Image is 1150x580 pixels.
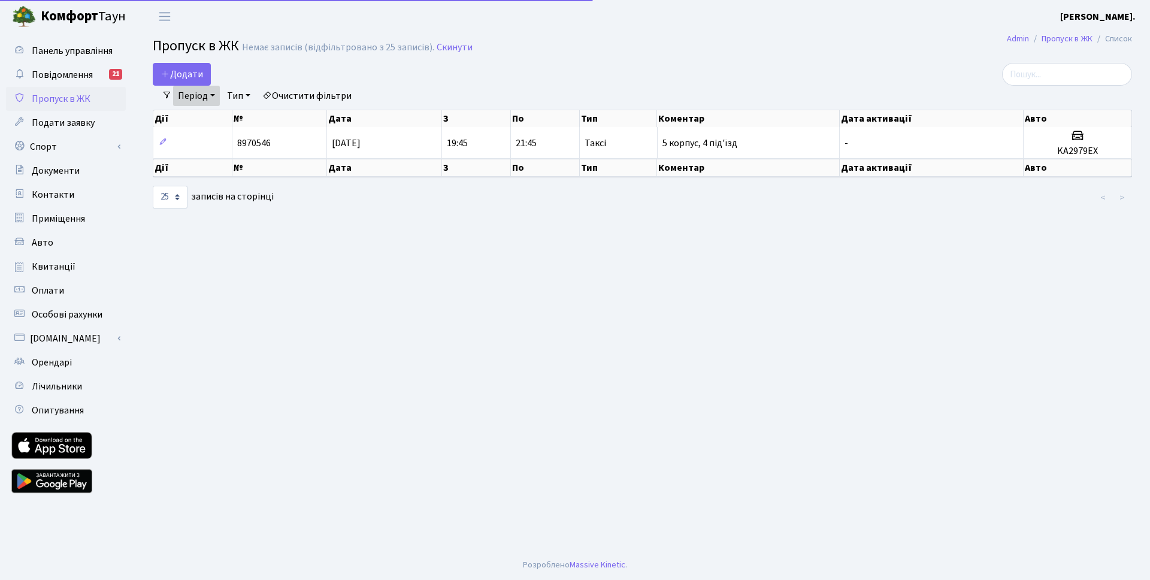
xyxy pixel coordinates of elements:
b: Комфорт [41,7,98,26]
span: - [845,137,848,150]
a: Контакти [6,183,126,207]
th: Дата активації [840,110,1024,127]
a: [DOMAIN_NAME] [6,327,126,351]
a: Оплати [6,279,126,303]
th: Дата [327,159,442,177]
th: Дії [153,110,232,127]
input: Пошук... [1002,63,1132,86]
a: Massive Kinetic [570,558,625,571]
span: Додати [161,68,203,81]
span: Особові рахунки [32,308,102,321]
span: Приміщення [32,212,85,225]
th: Авто [1024,110,1132,127]
a: Пропуск в ЖК [6,87,126,111]
nav: breadcrumb [989,26,1150,52]
th: З [442,159,511,177]
span: [DATE] [332,137,361,150]
a: Приміщення [6,207,126,231]
a: Особові рахунки [6,303,126,327]
th: Тип [580,159,658,177]
span: Авто [32,236,53,249]
a: Документи [6,159,126,183]
a: Скинути [437,42,473,53]
th: № [232,159,327,177]
th: З [442,110,511,127]
div: 21 [109,69,122,80]
span: Орендарі [32,356,72,369]
img: logo.png [12,5,36,29]
th: Дії [153,159,232,177]
span: Панель управління [32,44,113,58]
span: Квитанції [32,260,75,273]
h5: KA2979EX [1028,146,1127,157]
a: [PERSON_NAME]. [1060,10,1136,24]
a: Тип [222,86,255,106]
span: Повідомлення [32,68,93,81]
th: Коментар [657,159,839,177]
span: Подати заявку [32,116,95,129]
a: Admin [1007,32,1029,45]
a: Очистити фільтри [258,86,356,106]
a: Орендарі [6,351,126,374]
th: Тип [580,110,658,127]
a: Спорт [6,135,126,159]
a: Період [173,86,220,106]
span: Таксі [585,138,606,148]
span: Пропуск в ЖК [32,92,90,105]
span: Контакти [32,188,74,201]
th: Дата активації [840,159,1024,177]
span: Лічильники [32,380,82,393]
a: Пропуск в ЖК [1042,32,1092,45]
span: Таун [41,7,126,27]
span: 21:45 [516,137,537,150]
th: По [511,110,580,127]
span: 5 корпус, 4 під'їзд [662,137,737,150]
span: 8970546 [237,137,271,150]
a: Лічильники [6,374,126,398]
a: Квитанції [6,255,126,279]
a: Авто [6,231,126,255]
a: Панель управління [6,39,126,63]
span: Оплати [32,284,64,297]
a: Додати [153,63,211,86]
span: Пропуск в ЖК [153,35,239,56]
span: Опитування [32,404,84,417]
th: № [232,110,327,127]
select: записів на сторінці [153,186,187,209]
span: Документи [32,164,80,177]
a: Подати заявку [6,111,126,135]
th: Авто [1024,159,1132,177]
span: 19:45 [447,137,468,150]
a: Опитування [6,398,126,422]
b: [PERSON_NAME]. [1060,10,1136,23]
th: Коментар [657,110,839,127]
th: По [511,159,580,177]
div: Розроблено . [523,558,627,572]
th: Дата [327,110,442,127]
label: записів на сторінці [153,186,274,209]
div: Немає записів (відфільтровано з 25 записів). [242,42,434,53]
a: Повідомлення21 [6,63,126,87]
li: Список [1092,32,1132,46]
button: Переключити навігацію [150,7,180,26]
